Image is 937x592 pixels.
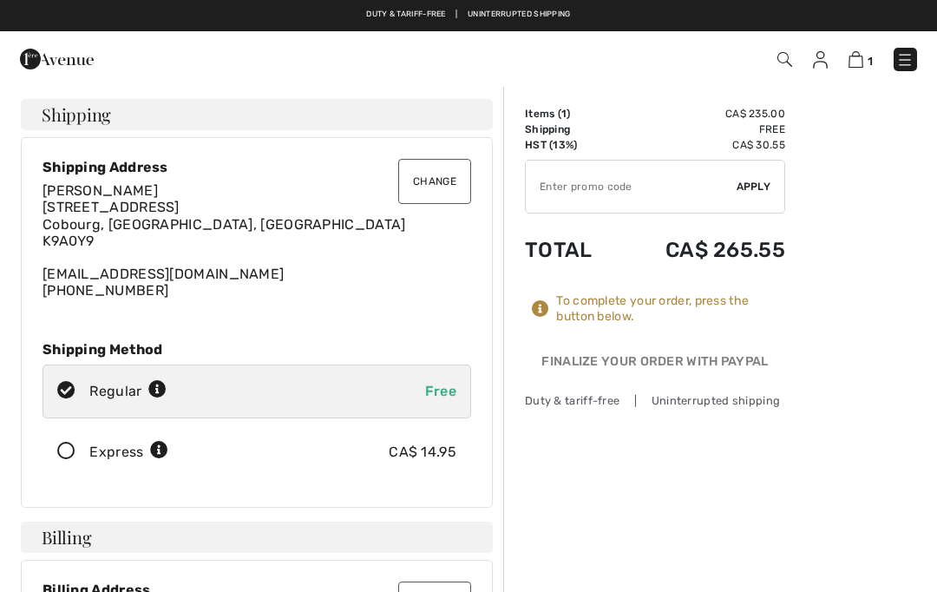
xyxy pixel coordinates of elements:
[561,108,567,120] span: 1
[42,106,111,123] span: Shipping
[89,381,167,402] div: Regular
[43,159,471,175] div: Shipping Address
[868,55,873,68] span: 1
[425,383,456,399] span: Free
[525,352,785,378] div: Finalize Your Order with PayPal
[619,137,785,153] td: CA$ 30.55
[43,182,471,299] div: [EMAIL_ADDRESS][DOMAIN_NAME] [PHONE_NUMBER]
[619,220,785,280] td: CA$ 265.55
[20,42,94,76] img: 1ère Avenue
[525,106,619,122] td: Items ( )
[43,199,406,248] span: [STREET_ADDRESS] Cobourg, [GEOGRAPHIC_DATA], [GEOGRAPHIC_DATA] K9A0Y9
[525,137,619,153] td: HST (13%)
[43,341,471,358] div: Shipping Method
[849,49,873,69] a: 1
[42,529,91,546] span: Billing
[525,122,619,137] td: Shipping
[398,159,471,204] button: Change
[896,51,914,69] img: Menu
[525,220,619,280] td: Total
[813,51,828,69] img: My Info
[525,392,785,409] div: Duty & tariff-free | Uninterrupted shipping
[849,51,863,68] img: Shopping Bag
[526,161,737,213] input: Promo code
[43,182,158,199] span: [PERSON_NAME]
[556,293,785,325] div: To complete your order, press the button below.
[777,52,792,67] img: Search
[619,122,785,137] td: Free
[89,442,168,463] div: Express
[389,442,456,463] div: CA$ 14.95
[20,49,94,66] a: 1ère Avenue
[619,106,785,122] td: CA$ 235.00
[737,179,771,194] span: Apply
